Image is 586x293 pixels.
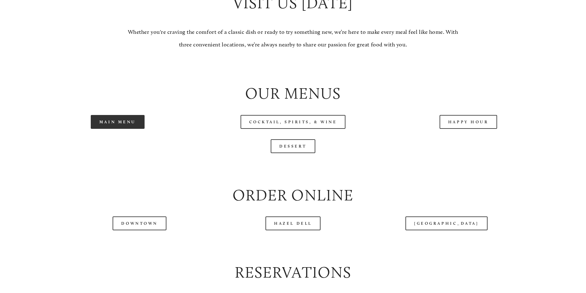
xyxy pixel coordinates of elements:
a: Downtown [113,216,166,230]
a: Hazel Dell [265,216,321,230]
a: Happy Hour [440,115,497,129]
a: Dessert [271,139,315,153]
a: [GEOGRAPHIC_DATA] [405,216,487,230]
a: Main Menu [91,115,145,129]
h2: Order Online [35,184,551,206]
h2: Our Menus [35,83,551,105]
a: Cocktail, Spirits, & Wine [241,115,346,129]
h2: Reservations [35,262,551,283]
